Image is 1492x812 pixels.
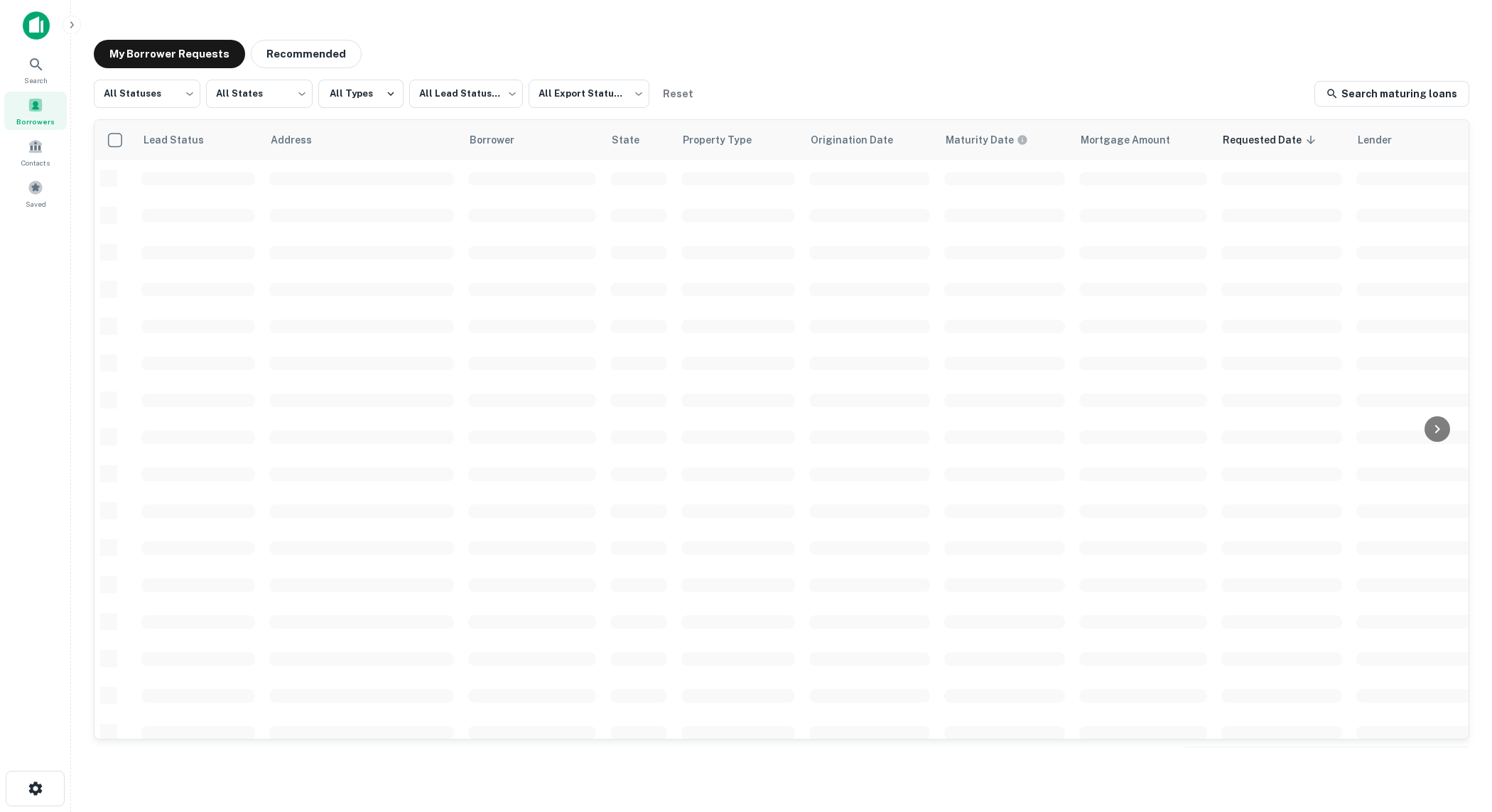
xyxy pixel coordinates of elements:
h6: Maturity Date [946,132,1014,148]
th: Borrower [461,120,603,160]
a: Borrowers [4,92,67,130]
th: Lender [1349,120,1491,160]
div: Maturity dates displayed may be estimated. Please contact the lender for the most accurate maturi... [946,132,1028,148]
div: All Statuses [94,75,200,112]
div: All States [206,75,313,112]
span: Lender [1358,131,1410,148]
span: Origination Date [811,131,912,148]
span: Property Type [683,131,770,148]
span: Borrowers [16,116,55,127]
th: Origination Date [802,120,937,160]
span: Address [271,131,330,148]
span: Mortgage Amount [1081,131,1189,148]
th: Maturity dates displayed may be estimated. Please contact the lender for the most accurate maturi... [937,120,1072,160]
th: State [603,120,674,160]
th: Address [262,120,461,160]
span: Lead Status [143,131,222,148]
span: Maturity dates displayed may be estimated. Please contact the lender for the most accurate maturi... [946,132,1047,148]
th: Lead Status [134,120,262,160]
span: Requested Date [1223,131,1320,148]
a: Search maturing loans [1314,81,1469,107]
a: Contacts [4,133,67,171]
a: Saved [4,174,67,212]
span: Search [24,75,48,86]
div: All Lead Statuses [409,75,523,112]
button: All Types [318,80,404,108]
button: My Borrower Requests [94,40,245,68]
a: Search [4,50,67,89]
button: Reset [655,80,701,108]
span: Borrower [470,131,533,148]
button: Recommended [251,40,362,68]
span: State [612,131,658,148]
span: Saved [26,198,46,210]
div: All Export Statuses [529,75,649,112]
img: capitalize-icon.png [23,11,50,40]
span: Contacts [21,157,50,168]
th: Property Type [674,120,802,160]
th: Requested Date [1214,120,1349,160]
th: Mortgage Amount [1072,120,1214,160]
